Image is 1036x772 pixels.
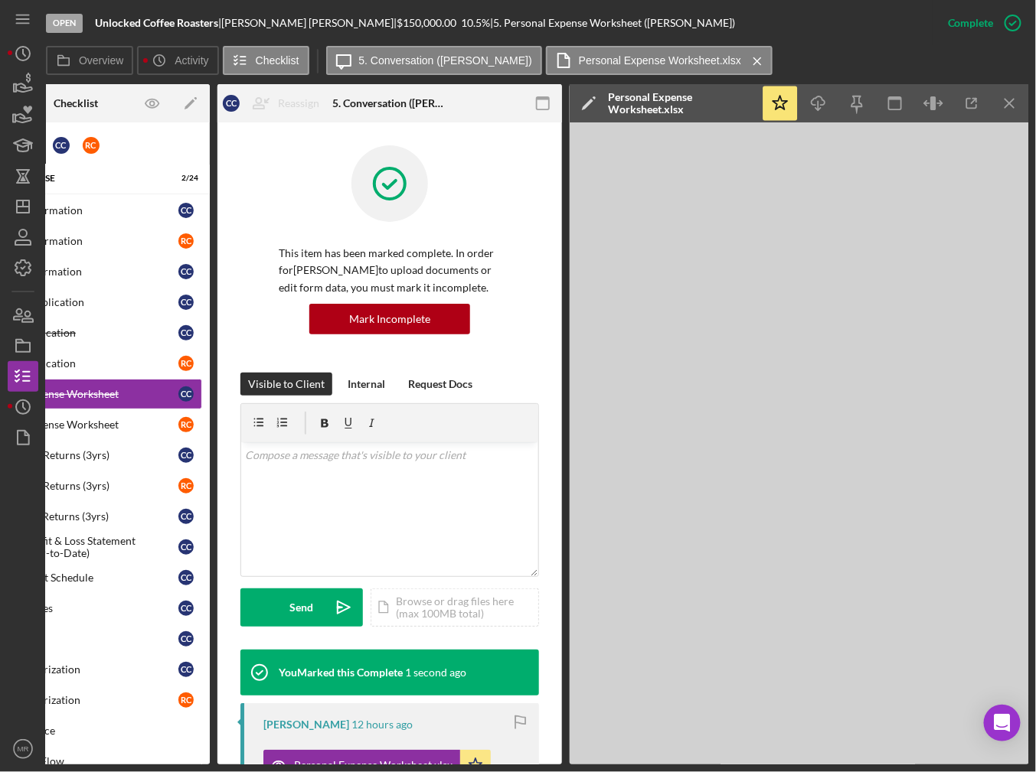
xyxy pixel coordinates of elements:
div: Request Docs [408,373,472,396]
p: This item has been marked complete. In order for [PERSON_NAME] to upload documents or edit form d... [279,245,501,296]
button: Overview [46,46,133,75]
div: C C [178,601,194,616]
div: Send [290,588,314,627]
button: Checklist [223,46,309,75]
button: Activity [137,46,218,75]
div: Mark Incomplete [349,304,430,334]
div: C C [178,631,194,647]
div: Personal Expense Worksheet.xlsx [608,91,753,116]
div: C C [178,662,194,677]
div: C C [178,264,194,279]
button: MR [8,734,38,764]
button: Send [240,588,363,627]
b: Unlocked Coffee Roasters [95,16,218,29]
div: 5. Conversation ([PERSON_NAME]) [332,97,447,109]
button: Complete [933,8,1028,38]
div: C C [178,325,194,340]
button: 5. Conversation ([PERSON_NAME]) [326,46,542,75]
div: [PERSON_NAME] [263,718,349,731]
div: R C [83,137,100,154]
label: 5. Conversation ([PERSON_NAME]) [359,54,532,67]
label: Overview [79,54,123,67]
iframe: Document Preview [570,122,1029,764]
button: Mark Incomplete [309,304,470,334]
div: Visible to Client [248,373,325,396]
div: C C [53,137,70,154]
text: MR [18,745,29,754]
div: R C [178,233,194,249]
div: 2 / 24 [171,174,198,183]
time: 2025-08-15 01:10 [351,718,413,731]
div: C C [178,386,194,402]
div: R C [178,417,194,432]
button: Internal [340,373,393,396]
div: C C [178,448,194,463]
div: C C [178,539,194,555]
div: C C [223,95,240,112]
div: Personal Expense Worksheet.xlsx [294,759,453,771]
div: Reassign [278,88,319,119]
div: Open [46,14,83,33]
button: Personal Expense Worksheet.xlsx [546,46,773,75]
button: CCReassign [215,88,335,119]
div: [PERSON_NAME] [PERSON_NAME] | [221,17,397,29]
label: Checklist [256,54,299,67]
div: You Marked this Complete [279,666,403,679]
div: R C [178,478,194,493]
div: Open Intercom Messenger [984,705,1021,741]
div: R C [178,692,194,708]
div: C C [178,570,194,585]
label: Activity [175,54,208,67]
div: $150,000.00 [397,17,461,29]
div: Internal [348,373,385,396]
div: Checklist [54,97,98,109]
div: | 5. Personal Expense Worksheet ([PERSON_NAME]) [490,17,735,29]
div: C C [178,509,194,524]
div: | [95,17,221,29]
div: C C [178,295,194,310]
button: Visible to Client [240,373,332,396]
div: 10.5 % [461,17,490,29]
button: Request Docs [400,373,480,396]
div: Complete [948,8,994,38]
div: C C [178,203,194,218]
label: Personal Expense Worksheet.xlsx [579,54,741,67]
div: R C [178,356,194,371]
time: 2025-08-15 13:26 [405,666,466,679]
